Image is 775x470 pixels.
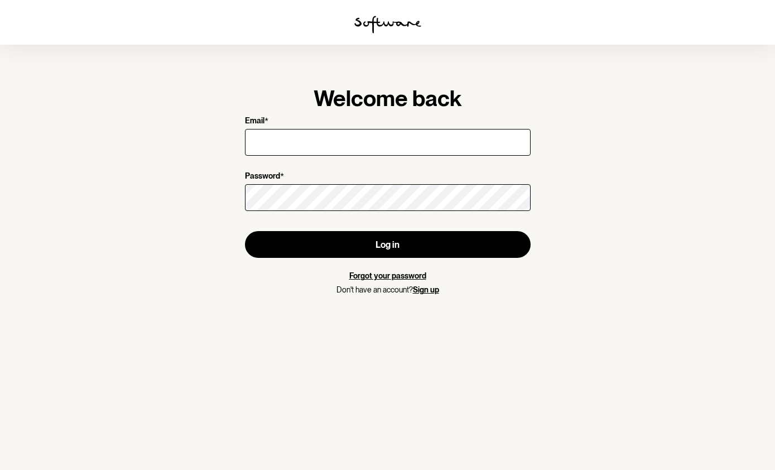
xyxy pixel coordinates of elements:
[245,231,531,258] button: Log in
[245,171,280,182] p: Password
[354,16,421,33] img: software logo
[413,285,439,294] a: Sign up
[349,271,426,280] a: Forgot your password
[245,85,531,112] h1: Welcome back
[245,116,264,127] p: Email
[245,285,531,295] p: Don't have an account?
